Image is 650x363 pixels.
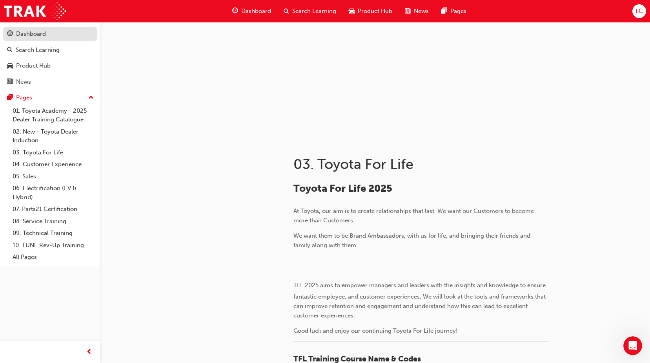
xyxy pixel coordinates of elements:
span: car-icon [7,62,13,70]
a: 02. New - Toyota Dealer Induction [9,126,97,147]
a: Dashboard [3,27,97,41]
span: guage-icon [7,31,13,38]
a: News [3,75,97,89]
a: 07. Parts21 Certification [9,203,97,215]
span: Good luck and enjoy our continuing Toyota For Life journey! [293,327,458,334]
span: Search Learning [292,7,336,16]
a: Search Learning [3,43,97,57]
a: 04. Customer Experience [9,158,97,170]
a: 09. Technical Training [9,227,97,239]
span: car-icon [349,6,355,16]
button: Pages [3,90,97,105]
div: Pages [16,93,32,102]
a: search-iconSearch Learning [277,3,342,19]
span: prev-icon [86,347,92,357]
span: TFL 2025 aims to empower managers and leaders with the insights and knowledge to ensure fantastic... [293,282,547,319]
a: 05. Sales [9,170,97,183]
span: up-icon [88,93,94,103]
span: LC [635,7,643,16]
a: 10. TUNE Rev-Up Training [9,239,97,251]
div: Dashboard [16,29,46,38]
span: pages-icon [441,6,447,16]
span: We want them to be Brand Ambassadors, with us for life, and bringing their friends and family alo... [293,232,532,249]
div: Search Learning [16,46,60,55]
a: guage-iconDashboard [226,3,277,19]
span: search-icon [284,6,289,16]
span: search-icon [7,47,13,54]
span: news-icon [7,79,13,86]
img: Trak [4,2,66,20]
span: guage-icon [232,6,238,16]
span: At Toyota, our aim is to create relationships that last. We want our Customers to become more tha... [293,207,535,224]
a: 01. Toyota Academy - 2025 Dealer Training Catalogue [9,105,97,126]
a: 06. Electrification (EV & Hybrid) [9,182,97,203]
span: news-icon [405,6,411,16]
iframe: Intercom live chat [623,336,642,355]
a: pages-iconPages [435,3,473,19]
span: Toyota For Life 2025 [293,182,392,194]
h1: 03. Toyota For Life [293,156,551,173]
a: news-iconNews [399,3,435,19]
a: All Pages [9,251,97,263]
a: Product Hub [3,59,97,73]
div: News [16,77,31,86]
span: pages-icon [7,94,13,101]
a: 03. Toyota For Life [9,147,97,159]
div: Product Hub [16,61,51,70]
span: Pages [450,7,466,16]
a: car-iconProduct Hub [342,3,399,19]
button: LC [632,4,646,18]
a: 08. Service Training [9,215,97,227]
span: Dashboard [241,7,271,16]
span: News [414,7,429,16]
button: DashboardSearch LearningProduct HubNews [3,25,97,90]
span: Product Hub [358,7,392,16]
